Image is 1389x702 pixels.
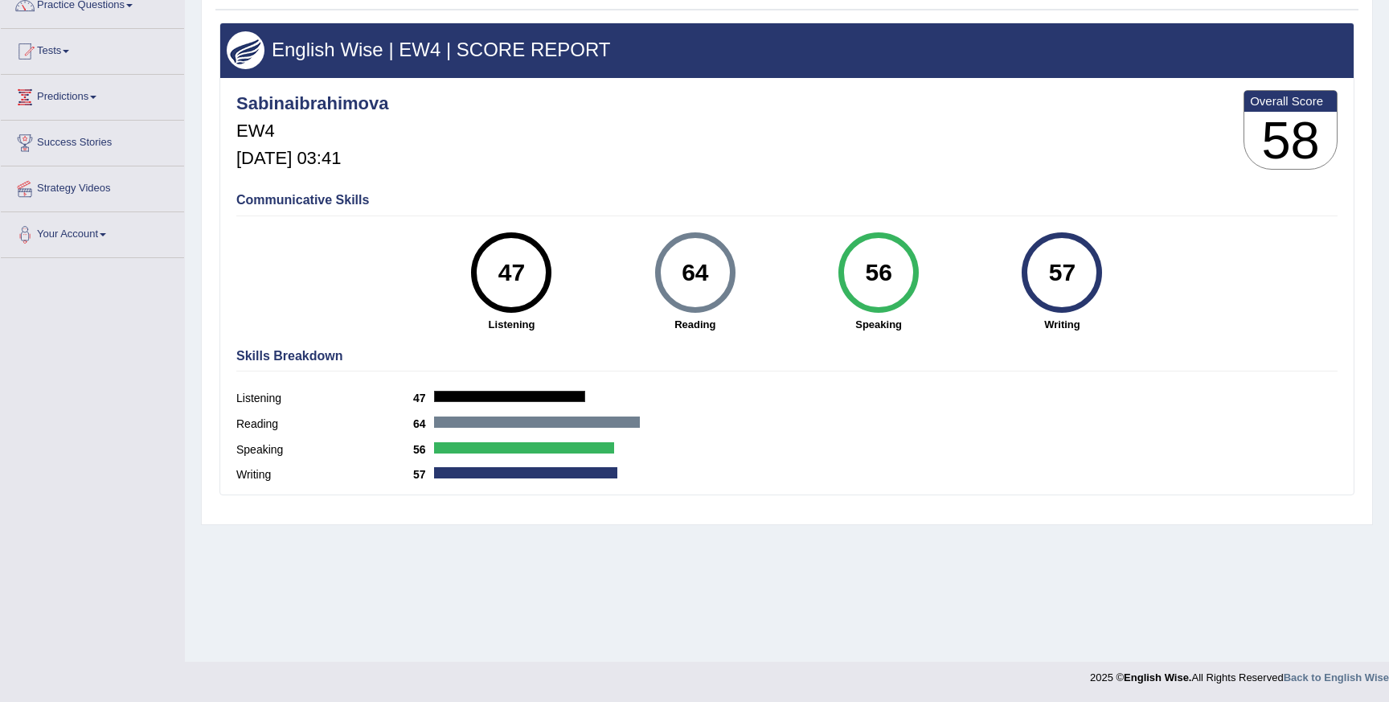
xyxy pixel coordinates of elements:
strong: English Wise. [1124,671,1191,684]
div: 47 [482,239,541,306]
h3: English Wise | EW4 | SCORE REPORT [227,39,1347,60]
label: Listening [236,390,413,407]
a: Back to English Wise [1284,671,1389,684]
strong: Reading [612,317,779,332]
h4: Skills Breakdown [236,349,1338,363]
strong: Listening [428,317,595,332]
strong: Writing [978,317,1145,332]
h3: 58 [1244,112,1337,170]
img: wings.png [227,31,264,69]
h4: Sabinaibrahimova [236,94,389,113]
label: Reading [236,416,413,433]
a: Predictions [1,75,184,115]
b: 47 [413,392,434,404]
div: 64 [666,239,724,306]
b: Overall Score [1250,94,1331,108]
b: 64 [413,417,434,430]
strong: Speaking [795,317,962,332]
div: 57 [1033,239,1092,306]
label: Speaking [236,441,413,458]
b: 56 [413,443,434,456]
b: 57 [413,468,434,481]
a: Tests [1,29,184,69]
label: Writing [236,466,413,483]
h5: [DATE] 03:41 [236,149,389,168]
a: Your Account [1,212,184,252]
div: 2025 © All Rights Reserved [1090,662,1389,685]
div: 56 [849,239,908,306]
a: Success Stories [1,121,184,161]
h5: EW4 [236,121,389,141]
a: Strategy Videos [1,166,184,207]
h4: Communicative Skills [236,193,1338,207]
